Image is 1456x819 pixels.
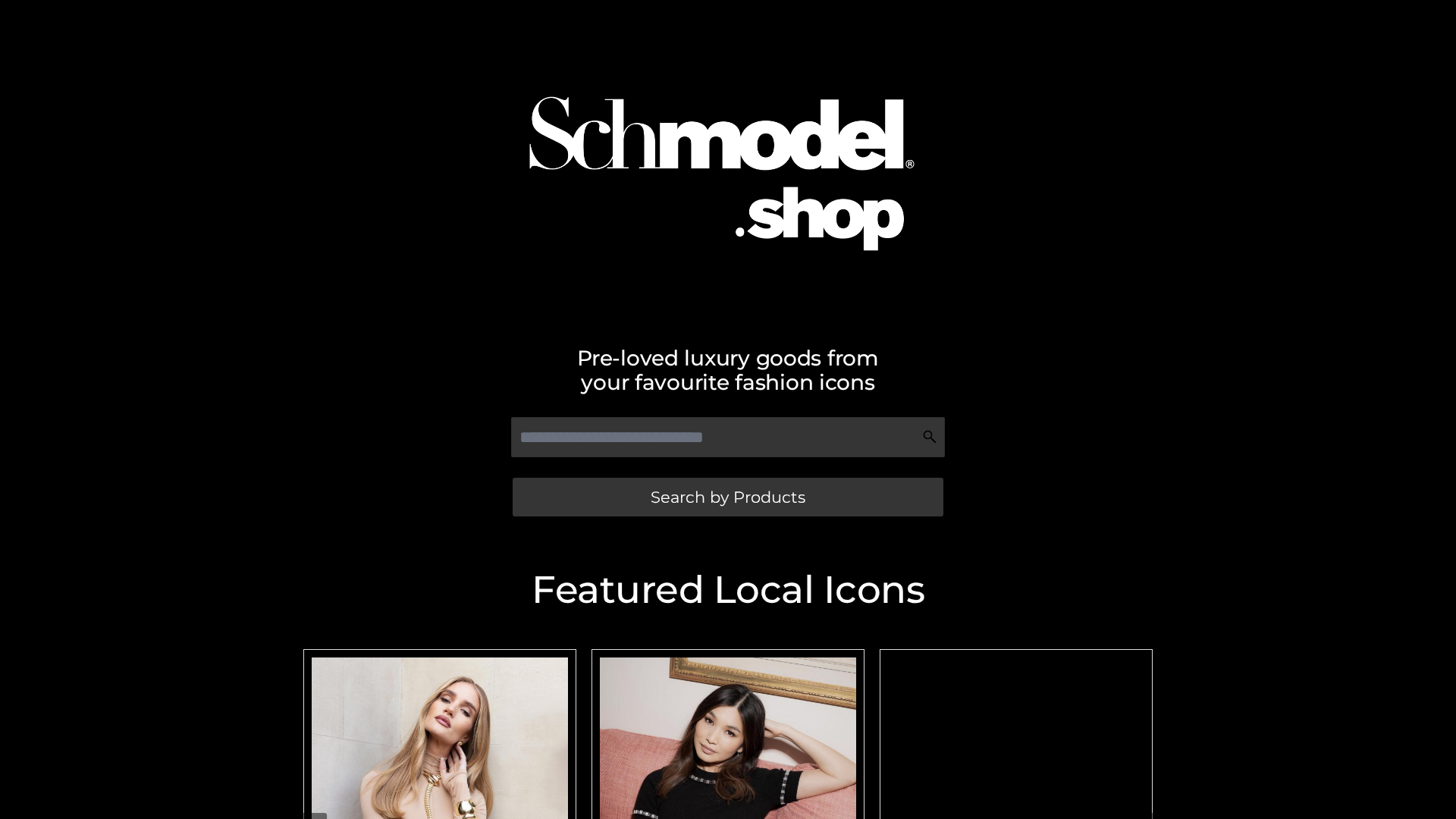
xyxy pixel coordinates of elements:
[296,571,1160,609] h2: Featured Local Icons​
[296,346,1160,394] h2: Pre-loved luxury goods from your favourite fashion icons
[651,489,805,505] span: Search by Products
[513,478,943,516] a: Search by Products
[922,429,937,444] img: Search Icon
